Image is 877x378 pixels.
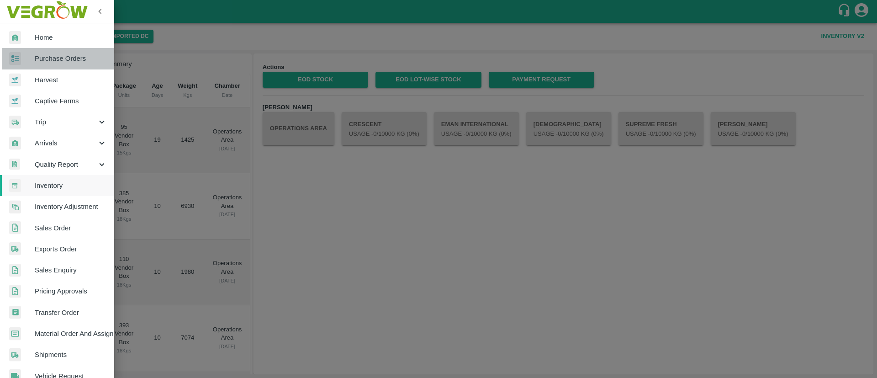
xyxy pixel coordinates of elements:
[9,116,21,129] img: delivery
[9,159,20,170] img: qualityReport
[35,244,107,254] span: Exports Order
[9,94,21,108] img: harvest
[9,179,21,192] img: whInventory
[9,200,21,213] img: inventory
[35,181,107,191] span: Inventory
[9,242,21,256] img: shipments
[35,308,107,318] span: Transfer Order
[9,264,21,277] img: sales
[35,138,97,148] span: Arrivals
[35,160,97,170] span: Quality Report
[9,327,21,341] img: centralMaterial
[9,31,21,44] img: whArrival
[9,348,21,362] img: shipments
[9,285,21,298] img: sales
[35,53,107,64] span: Purchase Orders
[35,117,97,127] span: Trip
[9,221,21,234] img: sales
[9,73,21,87] img: harvest
[35,265,107,275] span: Sales Enquiry
[35,96,107,106] span: Captive Farms
[35,286,107,296] span: Pricing Approvals
[35,32,107,43] span: Home
[35,75,107,85] span: Harvest
[35,329,107,339] span: Material Order And Assignment
[9,306,21,319] img: whTransfer
[35,202,107,212] span: Inventory Adjustment
[9,137,21,150] img: whArrival
[9,52,21,65] img: reciept
[35,350,107,360] span: Shipments
[35,223,107,233] span: Sales Order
